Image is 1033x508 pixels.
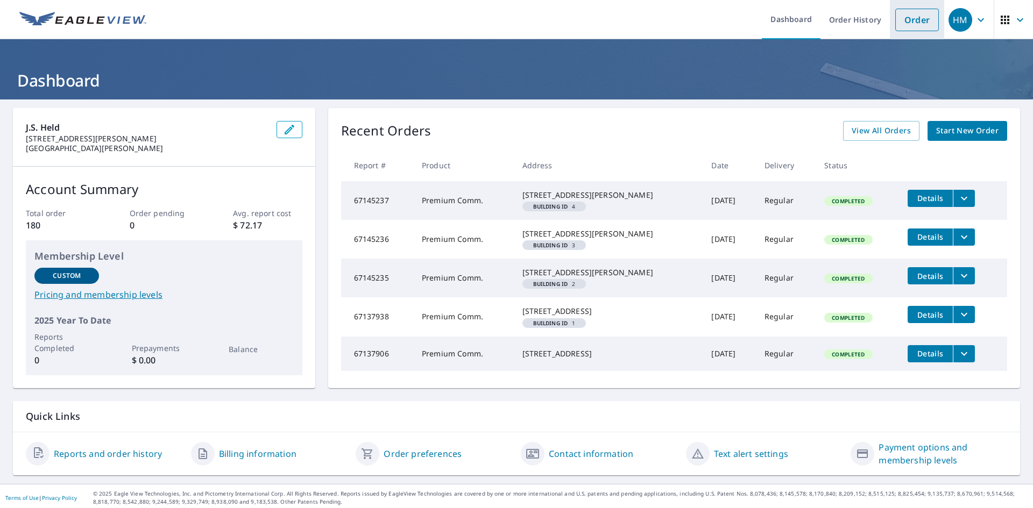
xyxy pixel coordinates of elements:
p: © 2025 Eagle View Technologies, Inc. and Pictometry International Corp. All Rights Reserved. Repo... [93,490,1028,506]
th: Delivery [756,149,816,181]
p: [GEOGRAPHIC_DATA][PERSON_NAME] [26,144,268,153]
td: [DATE] [703,259,755,297]
a: Billing information [219,447,296,460]
p: Custom [53,271,81,281]
span: Completed [825,197,871,205]
button: filesDropdownBtn-67145235 [953,267,975,284]
p: 0 [130,219,199,232]
span: Details [914,310,946,320]
div: [STREET_ADDRESS][PERSON_NAME] [522,228,695,239]
button: filesDropdownBtn-67145237 [953,190,975,207]
span: Completed [825,314,871,321]
button: detailsBtn-67145235 [908,267,953,284]
em: Building ID [533,242,568,248]
img: EV Logo [19,12,146,28]
a: Pricing and membership levels [34,288,294,301]
td: Regular [756,220,816,259]
a: Terms of Use [5,494,39,502]
th: Date [703,149,755,181]
td: 67137938 [341,297,413,336]
td: [DATE] [703,337,755,371]
a: Payment options and membership levels [879,441,1007,467]
p: 0 [34,354,99,367]
td: 67145235 [341,259,413,297]
td: 67145237 [341,181,413,220]
td: Premium Comm. [413,259,514,297]
td: Regular [756,337,816,371]
th: Address [514,149,703,181]
p: Recent Orders [341,121,431,141]
p: 2025 Year To Date [34,314,294,327]
span: 1 [527,320,582,326]
span: Details [914,271,946,281]
td: 67145236 [341,220,413,259]
span: Completed [825,275,871,282]
button: detailsBtn-67145236 [908,228,953,246]
span: Details [914,232,946,242]
button: detailsBtn-67145237 [908,190,953,207]
span: Completed [825,350,871,358]
th: Product [413,149,514,181]
td: Premium Comm. [413,220,514,259]
p: 180 [26,219,95,232]
button: filesDropdownBtn-67137906 [953,345,975,362]
span: 3 [527,242,582,248]
p: Avg. report cost [233,208,302,219]
div: [STREET_ADDRESS][PERSON_NAME] [522,267,695,278]
p: $ 0.00 [132,354,196,367]
div: [STREET_ADDRESS] [522,306,695,317]
p: Account Summary [26,180,302,199]
span: Details [914,193,946,203]
td: Premium Comm. [413,181,514,220]
td: Regular [756,259,816,297]
td: Regular [756,297,816,336]
p: | [5,495,77,501]
button: filesDropdownBtn-67145236 [953,228,975,246]
p: J.S. Held [26,121,268,134]
a: Privacy Policy [42,494,77,502]
td: [DATE] [703,297,755,336]
th: Status [816,149,899,181]
a: Order [895,9,939,31]
p: Order pending [130,208,199,219]
em: Building ID [533,204,568,209]
span: Completed [825,236,871,244]
span: Details [914,348,946,359]
span: Start New Order [936,124,999,138]
a: View All Orders [843,121,919,141]
a: Order preferences [384,447,462,460]
a: Contact information [549,447,633,460]
p: Membership Level [34,249,294,263]
p: Total order [26,208,95,219]
button: detailsBtn-67137938 [908,306,953,323]
div: [STREET_ADDRESS][PERSON_NAME] [522,190,695,201]
span: 4 [527,204,582,209]
span: View All Orders [852,124,911,138]
th: Report # [341,149,413,181]
a: Start New Order [928,121,1007,141]
a: Text alert settings [714,447,788,460]
em: Building ID [533,281,568,287]
p: [STREET_ADDRESS][PERSON_NAME] [26,134,268,144]
p: Balance [229,344,293,355]
button: detailsBtn-67137906 [908,345,953,362]
div: HM [949,8,972,32]
p: Prepayments [132,342,196,354]
td: Regular [756,181,816,220]
p: Reports Completed [34,331,99,354]
p: $ 72.17 [233,219,302,232]
td: 67137906 [341,337,413,371]
em: Building ID [533,320,568,326]
div: [STREET_ADDRESS] [522,348,695,359]
button: filesDropdownBtn-67137938 [953,306,975,323]
td: Premium Comm. [413,337,514,371]
p: Quick Links [26,410,1007,423]
a: Reports and order history [54,447,162,460]
span: 2 [527,281,582,287]
h1: Dashboard [13,69,1020,91]
td: [DATE] [703,220,755,259]
td: Premium Comm. [413,297,514,336]
td: [DATE] [703,181,755,220]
